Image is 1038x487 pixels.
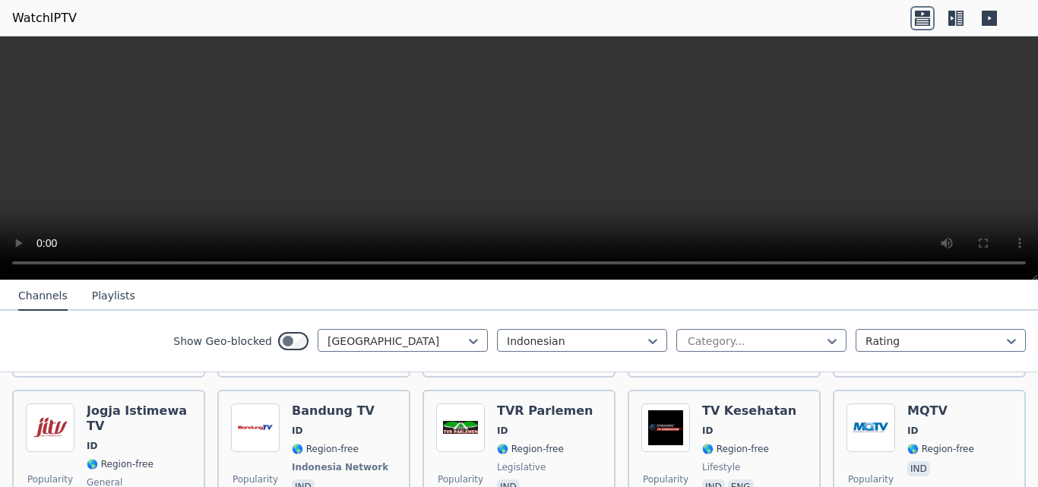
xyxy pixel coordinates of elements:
span: ID [497,425,508,437]
span: 🌎 Region-free [292,443,359,455]
span: Popularity [233,473,278,485]
button: Playlists [92,282,135,311]
label: Show Geo-blocked [173,334,272,349]
p: ind [907,461,930,476]
img: MQTV [847,403,895,452]
img: Jogja Istimewa TV [26,403,74,452]
h6: Bandung TV [292,403,391,419]
h6: TVR Parlemen [497,403,593,419]
span: Popularity [643,473,688,485]
h6: Jogja Istimewa TV [87,403,191,434]
span: ID [702,425,713,437]
span: Popularity [848,473,894,485]
span: 🌎 Region-free [702,443,769,455]
img: TVR Parlemen [436,403,485,452]
img: TV Kesehatan [641,403,690,452]
span: 🌎 Region-free [907,443,974,455]
span: Popularity [438,473,483,485]
span: legislative [497,461,546,473]
a: WatchIPTV [12,9,77,27]
span: ID [907,425,918,437]
span: ID [292,425,302,437]
span: ID [87,440,97,452]
span: Indonesia Network [292,461,388,473]
span: 🌎 Region-free [497,443,564,455]
span: Popularity [27,473,73,485]
span: 🌎 Region-free [87,458,153,470]
h6: MQTV [907,403,974,419]
img: Bandung TV [231,403,280,452]
h6: TV Kesehatan [702,403,796,419]
span: lifestyle [702,461,740,473]
button: Channels [18,282,68,311]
